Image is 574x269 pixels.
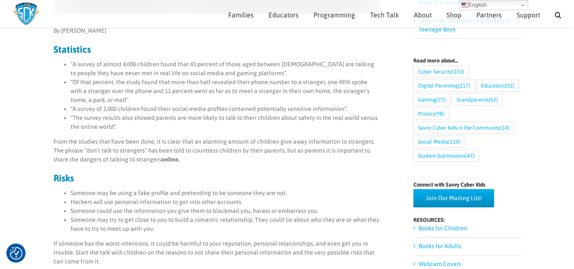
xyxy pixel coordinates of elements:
[161,156,180,163] strong: online.
[414,11,432,18] span: About
[54,27,106,34] em: By [PERSON_NAME]
[447,11,461,18] span: Shop
[458,80,470,91] span: (217)
[413,189,494,207] a: Join Our Mailing List!
[71,189,379,198] li: Someone may be using a fake profile and pretending to be someone they are not.
[54,239,379,266] p: If someone has the worst intentions, it could be harmful to your reputation, personal relationshi...
[413,93,450,106] a: Gaming (73 items)
[413,150,479,162] a: Student Submissions (47 items)
[500,122,509,133] span: (14)
[452,66,464,77] span: (103)
[54,44,91,55] strong: Statistics
[418,225,467,232] a: Books for Children
[502,80,515,91] span: (102)
[370,11,399,18] span: Tech Talk
[426,195,482,202] span: Join Our Mailing List!
[54,137,379,164] p: From the studies that have been done, it is clear that an alarming amount of children give away i...
[418,261,461,267] a: Webcam Covers
[10,247,23,260] button: Consent Preferences
[13,2,40,25] img: Savvy Cyber Kids Logo
[314,11,355,18] span: Programming
[413,122,514,134] a: Savvy Cyber Kids in the Community (14 items)
[448,136,461,147] span: (110)
[228,11,254,18] span: Families
[71,215,379,233] li: Someone may try to get close to you to build a romantic relationship. They could lie about who th...
[476,79,519,92] a: Educator (102 items)
[436,94,446,105] span: (73)
[54,173,74,184] strong: Risks
[489,94,498,105] span: (62)
[71,60,379,78] li: “A survey of almost 4,000 children found that 43 percent of those aged between [DEMOGRAPHIC_DATA]...
[413,136,465,148] a: Social Media (110 items)
[10,247,23,260] img: Revisit consent button
[71,198,379,207] li: Hackers will use personal information to get into other accounts.
[413,79,475,92] a: Digital Parenting (217 items)
[71,207,379,215] li: Someone could use the information you give them to blackmail you, harass or embarrass you.
[452,93,503,106] a: Grandparents (62 items)
[413,65,469,78] a: Cyber Security (103 items)
[461,2,468,8] img: en
[269,11,299,18] span: Educators
[465,150,475,161] span: (47)
[413,217,521,223] h4: RESOURCES:
[413,108,449,120] a: Privacy (98 items)
[413,182,521,187] h4: Connect with Savvy Cyber Kids
[517,11,540,18] span: Support
[71,113,379,131] li: “The survey results also showed parents are more likely to talk to their children about safety in...
[413,58,521,63] h4: Read more about…
[71,105,379,113] li: “A survey of 2,000 children found their social media profiles contained potentially sensitive inf...
[71,78,379,105] li: “Of that percent, the study found that more than half revealed their phone number to a stranger, ...
[476,11,502,18] span: Partners
[418,243,461,249] a: Books for Adults
[418,17,511,33] a: Sextortion Criminals Are Targeting Teenage Boys
[435,108,444,119] span: (98)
